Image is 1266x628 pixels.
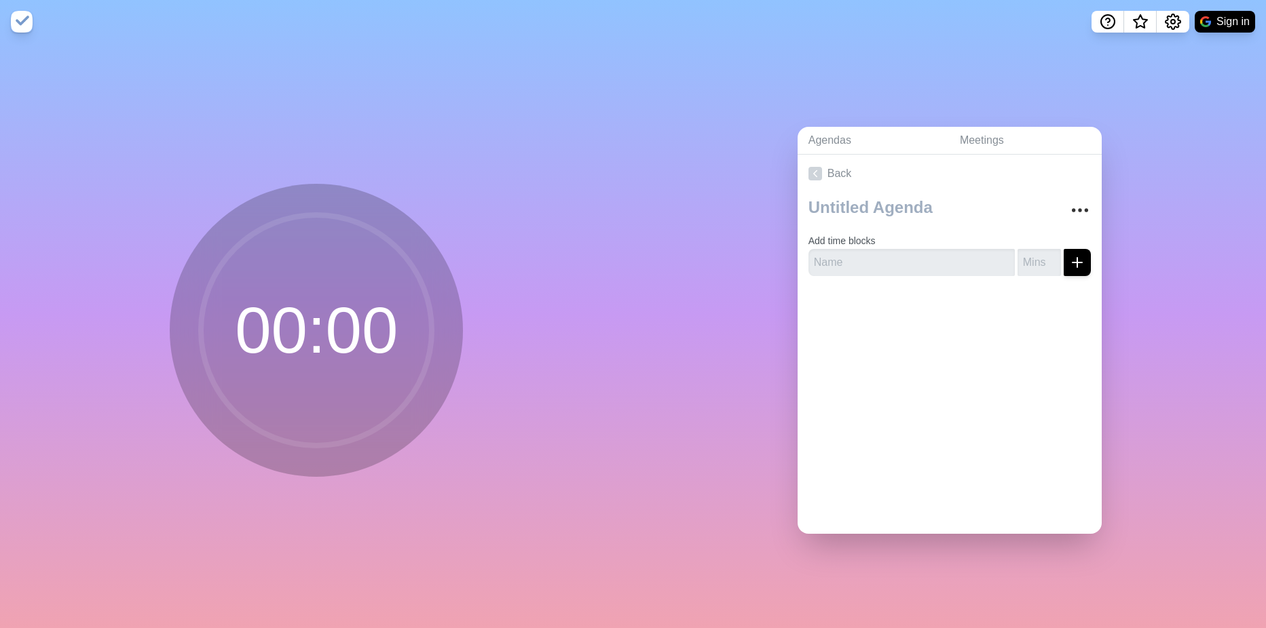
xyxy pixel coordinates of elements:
input: Name [808,249,1015,276]
button: What’s new [1124,11,1157,33]
input: Mins [1018,249,1061,276]
a: Meetings [949,127,1102,155]
button: More [1066,197,1094,224]
a: Back [798,155,1102,193]
label: Add time blocks [808,235,876,246]
a: Agendas [798,127,949,155]
button: Settings [1157,11,1189,33]
button: Sign in [1195,11,1255,33]
img: timeblocks logo [11,11,33,33]
img: google logo [1200,16,1211,27]
button: Help [1092,11,1124,33]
